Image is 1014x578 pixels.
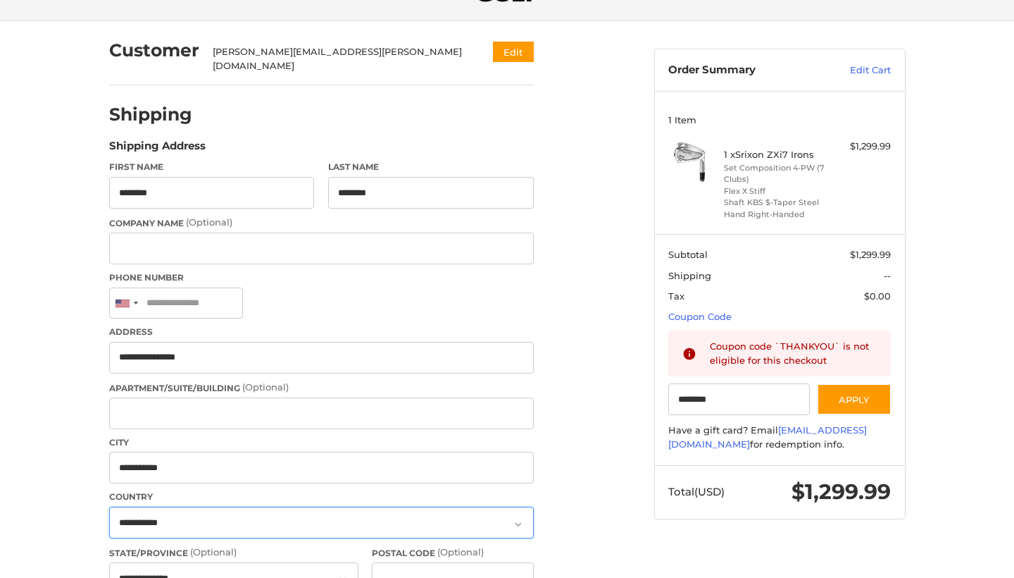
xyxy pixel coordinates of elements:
h2: Customer [109,39,199,61]
label: Address [109,326,534,338]
small: (Optional) [190,546,237,558]
small: (Optional) [437,546,484,558]
li: Shaft KBS $-Taper Steel [724,197,832,209]
span: Subtotal [668,249,708,260]
a: Coupon Code [668,311,732,322]
li: Set Composition 4-PW (7 Clubs) [724,162,832,185]
label: Country [109,491,534,503]
label: City [109,436,534,449]
small: (Optional) [242,381,289,393]
div: [PERSON_NAME][EMAIL_ADDRESS][PERSON_NAME][DOMAIN_NAME] [213,45,465,73]
span: $0.00 [864,290,891,302]
div: United States: +1 [110,288,142,319]
label: Phone Number [109,271,534,284]
li: Hand Right-Handed [724,209,832,221]
label: Company Name [109,216,534,230]
button: Edit [493,42,534,62]
div: $1,299.99 [835,140,891,154]
input: Gift Certificate or Coupon Code [668,383,810,415]
button: Apply [817,383,891,415]
span: -- [884,270,891,281]
legend: Shipping Address [109,138,206,161]
div: Have a gift card? Email for redemption info. [668,424,891,451]
h3: 1 Item [668,114,891,125]
label: Apartment/Suite/Building [109,381,534,395]
h2: Shipping [109,104,192,125]
span: Total (USD) [668,485,725,498]
label: Postal Code [372,546,534,560]
span: Shipping [668,270,711,281]
h3: Order Summary [668,63,820,78]
span: Tax [668,290,684,302]
h4: 1 x Srixon ZXi7 Irons [724,149,832,160]
span: $1,299.99 [791,479,891,505]
label: First Name [109,161,315,173]
li: Flex X Stiff [724,185,832,197]
div: Coupon code `THANKYOU` is not eligible for this checkout [710,340,877,367]
small: (Optional) [186,216,232,228]
a: [EMAIL_ADDRESS][DOMAIN_NAME] [668,424,867,450]
label: State/Province [109,546,358,560]
label: Last Name [328,161,534,173]
span: $1,299.99 [850,249,891,260]
a: Edit Cart [820,63,891,78]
